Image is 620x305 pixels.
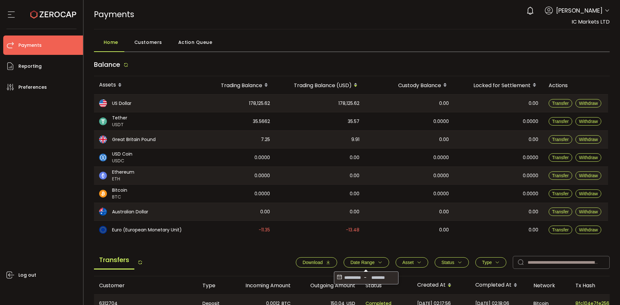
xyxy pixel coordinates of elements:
span: Transfer [552,137,569,142]
img: aud_portfolio.svg [99,208,107,216]
div: Assets [94,80,194,91]
button: Transfer [549,189,573,198]
span: 0.0000 [254,154,270,161]
span: Download [303,260,323,265]
span: Withdraw [579,119,598,124]
div: Locked for Settlement [454,80,543,91]
span: Type [482,260,492,265]
span: Payments [94,9,134,20]
span: 0.00 [529,136,538,143]
span: Withdraw [579,101,598,106]
span: 0.00 [439,100,449,107]
button: Asset [396,257,428,268]
img: usdc_portfolio.svg [99,154,107,161]
span: USDC [112,158,132,164]
span: Preferences [18,83,47,92]
span: 0.0000 [254,172,270,179]
iframe: Chat Widget [545,235,620,305]
span: Log out [18,270,36,280]
div: Actions [543,82,608,89]
span: 0.0000 [254,190,270,198]
span: US Dollar [112,100,131,107]
span: 0.0000 [433,118,449,125]
span: 0.00 [529,226,538,234]
span: BTC [112,194,127,200]
div: Type [197,282,231,289]
span: 35.57 [348,118,359,125]
span: Transfer [552,155,569,160]
button: Withdraw [575,153,601,162]
button: Withdraw [575,135,601,144]
button: Transfer [549,117,573,126]
button: Withdraw [575,171,601,180]
div: Trading Balance [194,80,275,91]
span: 0.0000 [433,190,449,198]
span: Action Queue [178,36,212,49]
button: Download [296,257,337,268]
span: 0.0000 [433,154,449,161]
button: Date Range [344,257,389,268]
img: gbp_portfolio.svg [99,136,107,143]
span: Customers [134,36,162,49]
button: Withdraw [575,189,601,198]
span: Transfer [552,191,569,196]
span: IC Markets LTD [572,18,610,25]
span: 178,125.62 [338,100,359,107]
button: Transfer [549,135,573,144]
span: Euro (European Monetary Unit) [112,227,182,233]
img: usd_portfolio.svg [99,99,107,107]
button: Transfer [549,171,573,180]
span: Withdraw [579,137,598,142]
img: eur_portfolio.svg [99,226,107,234]
span: Reporting [18,62,42,71]
span: Transfer [552,101,569,106]
span: Asset [402,260,414,265]
span: 0.0000 [523,154,538,161]
span: USD Coin [112,151,132,158]
button: Withdraw [575,226,601,234]
div: Custody Balance [365,80,454,91]
img: btc_portfolio.svg [99,190,107,198]
div: Status [360,282,412,289]
span: 0.00 [439,136,449,143]
span: Withdraw [579,155,598,160]
span: USDT [112,121,127,128]
span: Great Britain Pound [112,136,156,143]
span: -11.35 [259,226,270,234]
span: 0.00 [529,208,538,216]
span: 0.00 [439,226,449,234]
button: Withdraw [575,208,601,216]
span: 0.00 [260,208,270,216]
span: 35.5662 [253,118,270,125]
span: 0.0000 [523,172,538,179]
div: Completed At [470,280,528,291]
span: [PERSON_NAME] [556,6,603,15]
span: 0.0000 [523,118,538,125]
span: 0.0000 [523,190,538,198]
img: usdt_portfolio.svg [99,117,107,125]
div: Outgoing Amount [296,282,360,289]
div: Network [528,282,570,289]
span: Withdraw [579,209,598,214]
span: Balance [94,60,120,69]
span: Transfer [552,227,569,232]
span: Home [104,36,118,49]
span: Transfers [94,251,134,269]
span: Australian Dollar [112,208,148,215]
span: -13.48 [346,226,359,234]
span: Bitcoin [112,187,127,194]
span: 178,125.62 [249,100,270,107]
button: Withdraw [575,117,601,126]
span: - [362,273,368,283]
button: Type [475,257,506,268]
span: 0.00 [350,172,359,179]
span: Withdraw [579,227,598,232]
span: ETH [112,176,134,182]
span: Tether [112,115,127,121]
span: 0.00 [439,208,449,216]
div: Trading Balance (USD) [275,80,365,91]
span: Ethereum [112,169,134,176]
span: 0.00 [350,208,359,216]
button: Transfer [549,99,573,107]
